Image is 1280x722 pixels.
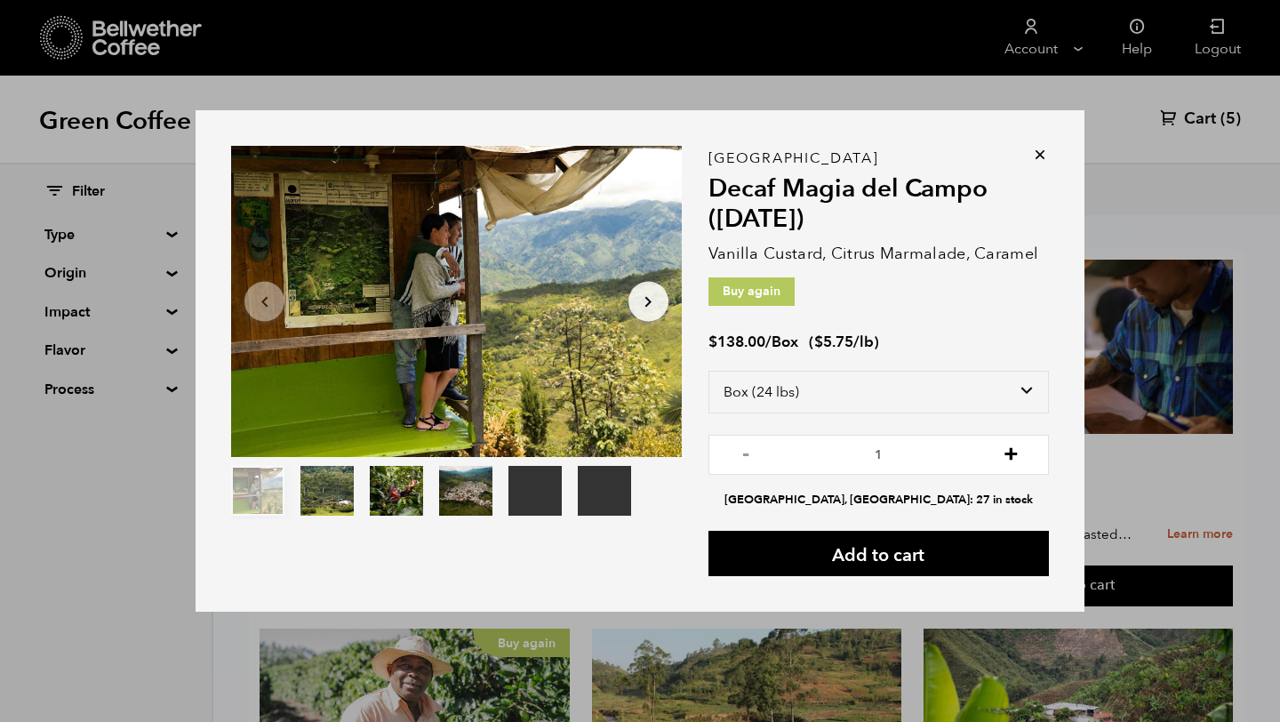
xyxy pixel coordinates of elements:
[708,174,1049,234] h2: Decaf Magia del Campo ([DATE])
[508,466,562,516] video: Your browser does not support the video tag.
[578,466,631,516] video: Your browser does not support the video tag.
[708,492,1049,509] li: [GEOGRAPHIC_DATA], [GEOGRAPHIC_DATA]: 27 in stock
[814,332,853,352] bdi: 5.75
[765,332,772,352] span: /
[708,531,1049,576] button: Add to cart
[814,332,823,352] span: $
[708,242,1049,266] p: Vanilla Custard, Citrus Marmalade, Caramel
[708,277,795,306] p: Buy again
[809,332,879,352] span: ( )
[772,332,798,352] span: Box
[1000,444,1022,461] button: +
[735,444,757,461] button: -
[853,332,874,352] span: /lb
[708,332,765,352] bdi: 138.00
[708,332,717,352] span: $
